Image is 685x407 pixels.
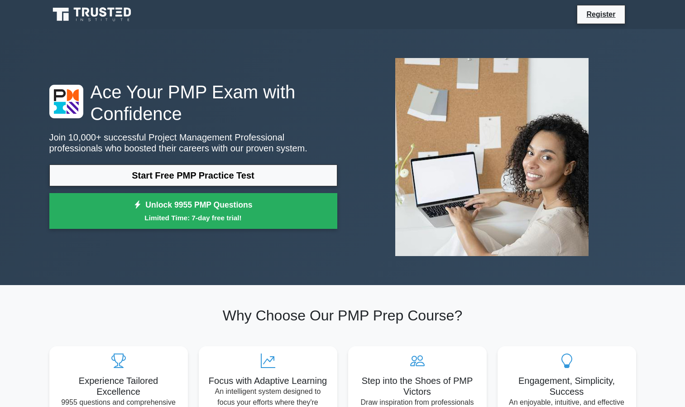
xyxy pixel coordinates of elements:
p: Join 10,000+ successful Project Management Professional professionals who boosted their careers w... [49,132,337,154]
h2: Why Choose Our PMP Prep Course? [49,307,636,324]
a: Register [581,9,621,20]
a: Start Free PMP Practice Test [49,165,337,186]
h1: Ace Your PMP Exam with Confidence [49,81,337,125]
h5: Step into the Shoes of PMP Victors [355,375,479,397]
h5: Focus with Adaptive Learning [206,375,330,386]
h5: Engagement, Simplicity, Success [505,375,629,397]
a: Unlock 9955 PMP QuestionsLimited Time: 7-day free trial! [49,193,337,229]
h5: Experience Tailored Excellence [57,375,181,397]
small: Limited Time: 7-day free trial! [61,213,326,223]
